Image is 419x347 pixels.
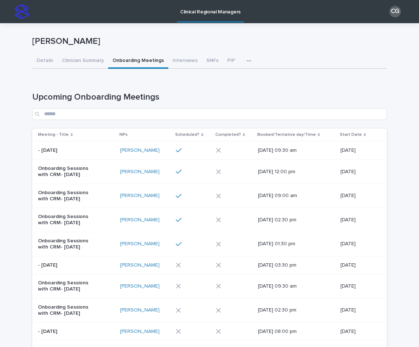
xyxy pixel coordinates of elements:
p: [DATE] 09:00 am [258,193,318,199]
div: CG [389,6,401,17]
tr: Onboarding Sessions with CRM- [DATE][PERSON_NAME] [DATE] 12:00 pm[DATE] [32,160,387,184]
p: Onboarding Sessions with CRM- [DATE] [38,190,98,202]
tr: Onboarding Sessions with CRM- [DATE][PERSON_NAME] [DATE] 02:30 pm[DATE] [32,208,387,232]
p: [DATE] [340,217,375,223]
a: [PERSON_NAME] [120,217,160,223]
p: [DATE] 02:30 pm [258,217,318,223]
p: Completed? [215,131,241,139]
tr: Onboarding Sessions with CRM- [DATE][PERSON_NAME] [DATE] 01:30 pm[DATE] [32,232,387,256]
button: Onboarding Meetings [108,54,168,69]
p: NPs [119,131,128,139]
p: Booked/Tentative day/Time [257,131,316,139]
p: [DATE] [340,241,375,247]
p: [DATE] 08:00 pm [258,329,318,335]
p: [DATE] 09:30 am [258,147,318,154]
input: Search [32,108,387,120]
p: [DATE] [340,329,375,335]
a: [PERSON_NAME] [120,241,160,247]
p: [DATE] [340,193,375,199]
a: [PERSON_NAME] [120,329,160,335]
a: [PERSON_NAME] [120,169,160,175]
button: Interviews [168,54,202,69]
p: [DATE] [340,147,375,154]
p: [DATE] 02:30 pm [258,307,318,313]
p: [DATE] 01:30 pm [258,241,318,247]
p: [DATE] 09:30 am [258,283,318,289]
button: Details [32,54,58,69]
tr: - [DATE][PERSON_NAME] [DATE] 03:30 pm[DATE] [32,256,387,274]
button: Clinician Summary [58,54,108,69]
p: [DATE] [340,262,375,268]
img: stacker-logo-s-only.png [14,4,29,19]
p: Start Date [340,131,362,139]
p: Onboarding Sessions with CRM- [DATE] [38,238,98,250]
p: [PERSON_NAME] [32,36,384,47]
tr: Onboarding Sessions with CRM- [DATE][PERSON_NAME] [DATE] 09:00 am[DATE] [32,184,387,208]
p: - [DATE] [38,147,98,154]
p: Onboarding Sessions with CRM- [DATE] [38,280,98,292]
tr: - [DATE][PERSON_NAME] [DATE] 08:00 pm[DATE] [32,322,387,340]
button: PIP [223,54,240,69]
a: [PERSON_NAME] [120,283,160,289]
p: Meeting - Title [38,131,69,139]
a: [PERSON_NAME] [120,262,160,268]
p: Onboarding Sessions with CRM- [DATE] [38,214,98,226]
p: [DATE] [340,283,375,289]
a: [PERSON_NAME] [120,307,160,313]
p: - [DATE] [38,262,98,268]
tr: Onboarding Sessions with CRM- [DATE][PERSON_NAME] [DATE] 09:30 am[DATE] [32,274,387,298]
p: [DATE] [340,307,375,313]
button: SNFs [202,54,223,69]
p: [DATE] 12:00 pm [258,169,318,175]
a: [PERSON_NAME] [120,193,160,199]
tr: - [DATE][PERSON_NAME] [DATE] 09:30 am[DATE] [32,141,387,160]
a: [PERSON_NAME] [120,147,160,154]
p: - [DATE] [38,329,98,335]
h1: Upcoming Onboarding Meetings [32,92,387,103]
p: Onboarding Sessions with CRM- [DATE] [38,304,98,317]
p: Scheduled? [175,131,199,139]
p: [DATE] [340,169,375,175]
tr: Onboarding Sessions with CRM- [DATE][PERSON_NAME] [DATE] 02:30 pm[DATE] [32,298,387,322]
p: [DATE] 03:30 pm [258,262,318,268]
p: Onboarding Sessions with CRM- [DATE] [38,166,98,178]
